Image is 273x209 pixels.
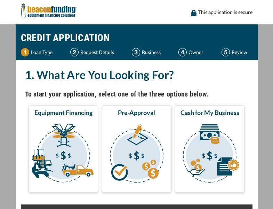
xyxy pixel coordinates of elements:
p: Owner [188,48,203,56]
p: Business [142,48,161,56]
button: Pre-Approval [102,105,171,192]
h2: 1. What Are You Looking For? [25,67,248,83]
span: Equipment Financing [34,108,93,117]
img: Pre-Approval [103,119,170,189]
h1: CREDIT APPLICATION [21,28,252,48]
img: Step 3 [132,48,140,56]
span: Pre-Approval [118,108,155,117]
span: Cash for My Business [180,108,239,117]
h4: To start your application, select one of the three options below. [25,88,248,100]
p: Loan Type [31,48,53,56]
button: Cash for My Business [175,105,244,192]
img: Step 4 [178,48,187,56]
img: Equipment Financing [30,119,97,189]
img: Cash for My Business [176,119,243,189]
img: lock icon to convery security [191,10,196,16]
img: Step 2 [70,48,79,56]
p: Request Details [80,48,114,56]
img: Step 1 [21,48,29,56]
img: Step 5 [222,48,230,56]
button: Equipment Financing [29,105,98,192]
p: This application is secure [198,8,252,16]
p: Review [232,48,247,56]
